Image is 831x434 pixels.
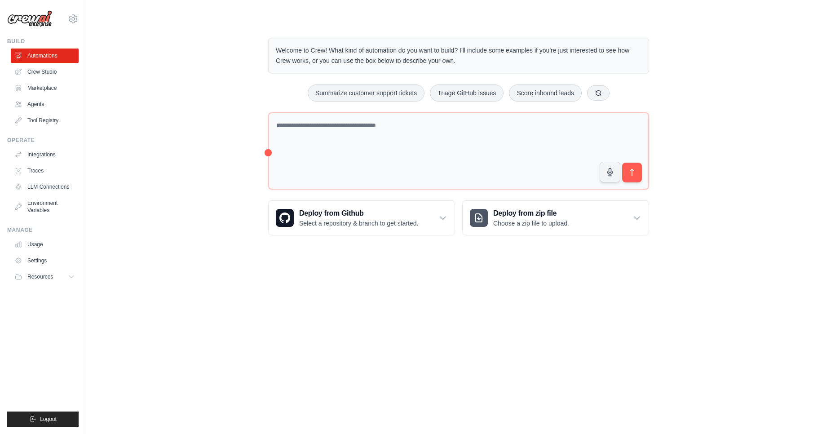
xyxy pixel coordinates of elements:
[493,219,569,228] p: Choose a zip file to upload.
[27,273,53,280] span: Resources
[11,97,79,111] a: Agents
[493,208,569,219] h3: Deploy from zip file
[11,113,79,128] a: Tool Registry
[11,253,79,268] a: Settings
[40,416,57,423] span: Logout
[11,81,79,95] a: Marketplace
[11,147,79,162] a: Integrations
[11,49,79,63] a: Automations
[7,38,79,45] div: Build
[11,164,79,178] a: Traces
[299,219,418,228] p: Select a repository & branch to get started.
[276,45,641,66] p: Welcome to Crew! What kind of automation do you want to build? I'll include some examples if you'...
[11,270,79,284] button: Resources
[11,180,79,194] a: LLM Connections
[509,84,582,102] button: Score inbound leads
[7,226,79,234] div: Manage
[11,65,79,79] a: Crew Studio
[7,10,52,27] img: Logo
[308,84,424,102] button: Summarize customer support tickets
[786,391,831,434] iframe: Chat Widget
[430,84,504,102] button: Triage GitHub issues
[7,412,79,427] button: Logout
[7,137,79,144] div: Operate
[11,237,79,252] a: Usage
[11,196,79,217] a: Environment Variables
[299,208,418,219] h3: Deploy from Github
